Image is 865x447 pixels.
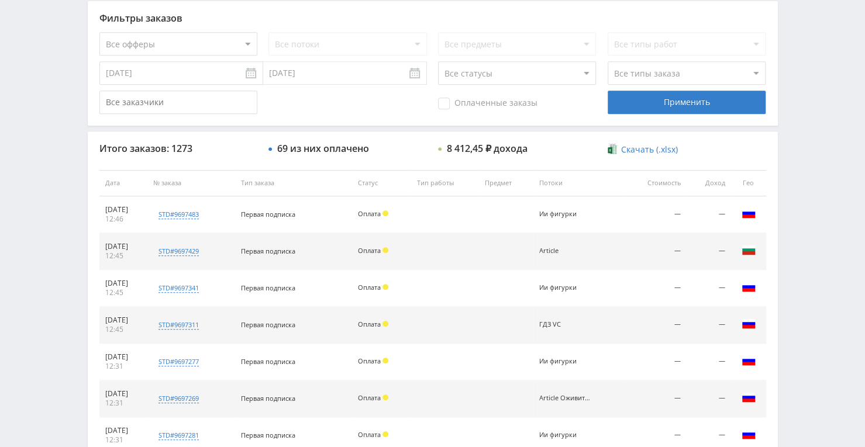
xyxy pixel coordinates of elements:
[623,196,687,233] td: —
[241,357,295,366] span: Первая подписка
[99,13,766,23] div: Фильтры заказов
[382,284,388,290] span: Холд
[241,247,295,255] span: Первая подписка
[623,380,687,417] td: —
[358,430,381,439] span: Оплата
[105,435,142,445] div: 12:31
[438,98,537,109] span: Оплаченные заказы
[105,399,142,408] div: 12:31
[358,320,381,328] span: Оплата
[241,210,295,219] span: Первая подписка
[358,283,381,292] span: Оплата
[358,209,381,218] span: Оплата
[382,210,388,216] span: Холд
[742,427,756,441] img: rus.png
[411,170,479,196] th: Тип работы
[539,394,592,402] div: Article Оживить фото
[687,307,731,344] td: —
[358,246,381,255] span: Оплата
[158,431,199,440] div: std#9697281
[687,196,731,233] td: —
[539,247,592,255] div: Article
[382,394,388,400] span: Холд
[687,170,731,196] th: Доход
[539,358,592,365] div: Ии фигурки
[623,307,687,344] td: —
[105,242,142,251] div: [DATE]
[99,91,257,114] input: Все заказчики
[105,352,142,362] div: [DATE]
[99,143,257,154] div: Итого заказов: 1273
[105,288,142,297] div: 12:45
[105,251,142,261] div: 12:45
[539,321,592,328] div: ГДЗ VC
[358,393,381,402] span: Оплата
[105,205,142,214] div: [DATE]
[241,431,295,439] span: Первая подписка
[447,143,528,154] div: 8 412,45 ₽ дохода
[382,358,388,363] span: Холд
[608,91,766,114] div: Применить
[479,170,533,196] th: Предмет
[241,394,295,403] span: Первая подписка
[147,170,235,196] th: № заказа
[621,145,678,154] span: Скачать (.xlsx)
[687,344,731,380] td: —
[382,431,388,437] span: Холд
[158,283,199,293] div: std#9697341
[742,243,756,257] img: bgr.png
[687,233,731,270] td: —
[742,280,756,294] img: rus.png
[608,143,618,155] img: xlsx
[241,320,295,329] span: Первая подписка
[158,394,199,403] div: std#9697269
[158,247,199,256] div: std#9697429
[539,431,592,439] div: Ии фигурки
[105,316,142,325] div: [DATE]
[623,344,687,380] td: —
[623,270,687,307] td: —
[742,354,756,368] img: rus.png
[382,321,388,327] span: Холд
[105,389,142,399] div: [DATE]
[158,357,199,366] div: std#9697277
[277,143,369,154] div: 69 из них оплачено
[687,270,731,307] td: —
[533,170,623,196] th: Потоки
[99,170,148,196] th: Дата
[105,279,142,288] div: [DATE]
[731,170,766,196] th: Гео
[623,233,687,270] td: —
[235,170,352,196] th: Тип заказа
[687,380,731,417] td: —
[105,214,142,224] div: 12:46
[608,144,678,155] a: Скачать (.xlsx)
[241,283,295,292] span: Первая подписка
[105,426,142,435] div: [DATE]
[358,356,381,365] span: Оплата
[382,247,388,253] span: Холд
[623,170,687,196] th: Стоимость
[105,325,142,334] div: 12:45
[158,210,199,219] div: std#9697483
[539,284,592,292] div: Ии фигурки
[742,390,756,404] img: rus.png
[539,210,592,218] div: Ии фигурки
[158,320,199,330] div: std#9697311
[352,170,411,196] th: Статус
[742,206,756,220] img: rus.png
[105,362,142,371] div: 12:31
[742,317,756,331] img: rus.png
